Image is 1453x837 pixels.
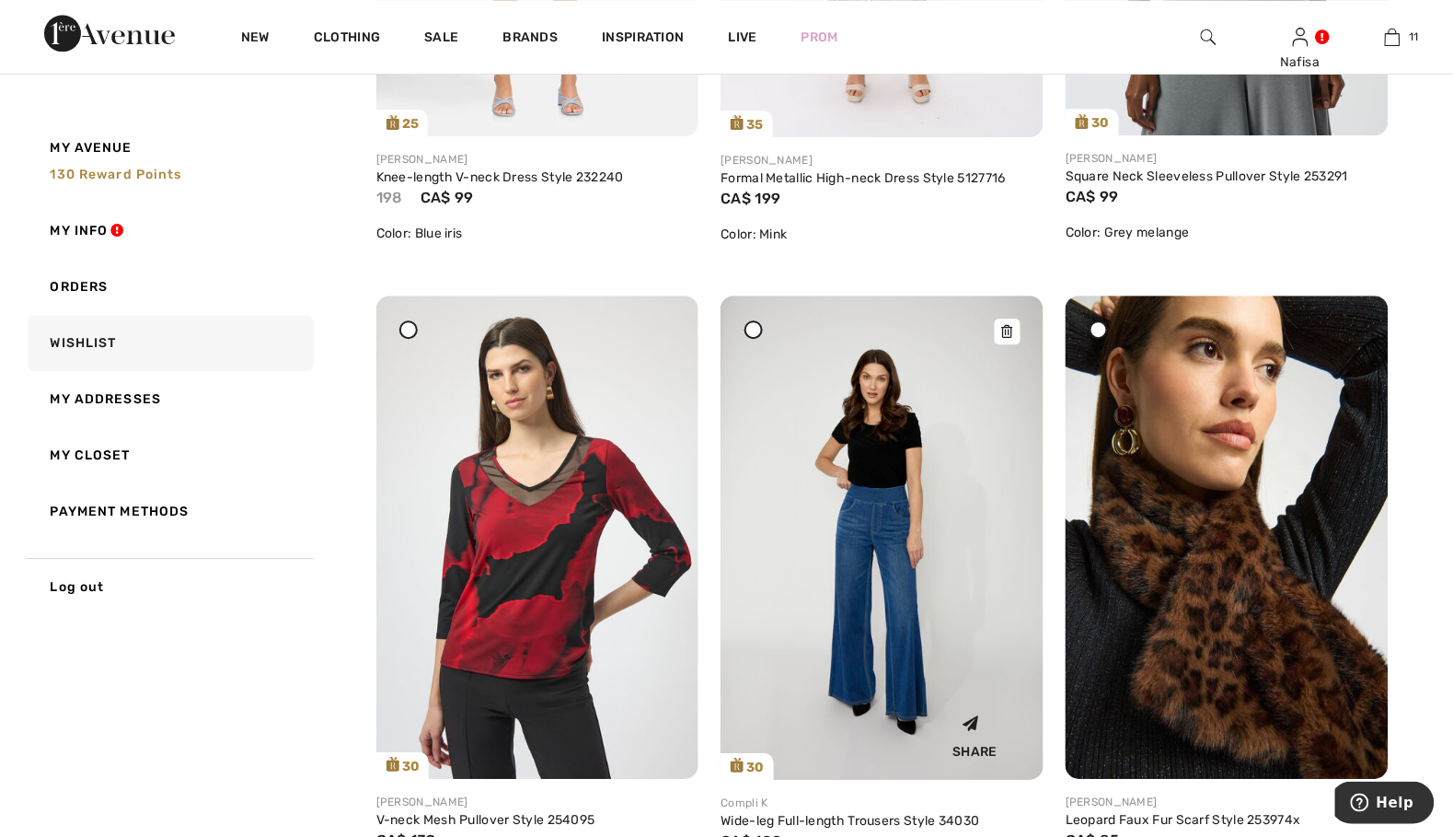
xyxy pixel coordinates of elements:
[1066,812,1301,828] a: Leopard Faux Fur Scarf Style 253974x
[1385,26,1401,48] img: My Bag
[376,812,595,828] a: V-neck Mesh Pullover Style 254095
[721,296,1044,780] a: 30
[1293,28,1309,45] a: Sign In
[51,167,182,182] span: 130 Reward points
[1066,223,1389,242] div: Color: Grey melange
[721,296,1044,780] img: compli-k-pants-as-sample_34030_2_d348_search.jpg
[421,189,474,206] span: CA$ 99
[376,794,699,810] div: [PERSON_NAME]
[24,203,314,259] a: My Info
[721,795,1044,811] div: Compli K
[1201,26,1217,48] img: search the website
[602,29,684,49] span: Inspiration
[24,315,314,371] a: Wishlist
[44,15,175,52] img: 1ère Avenue
[721,170,1006,186] a: Formal Metallic High-neck Dress Style 5127716
[376,296,699,779] a: 30
[729,28,757,47] a: Live
[424,29,458,49] a: Sale
[1410,29,1420,45] span: 11
[24,558,314,615] a: Log out
[1335,782,1435,828] iframe: Opens a widget where you can find more information
[1255,52,1345,72] div: Nafisa
[1066,794,1389,810] div: [PERSON_NAME]
[24,371,314,427] a: My Addresses
[24,483,314,540] a: Payment Methods
[376,296,699,779] img: joseph-ribkoff-tops-black-red_254095_3_d864_search.jpg
[721,190,780,207] span: CA$ 199
[921,701,1031,766] div: Share
[721,813,979,829] a: Wide-leg Full-length Trousers Style 34030
[376,189,403,206] span: 198
[376,169,624,185] a: Knee-length V-neck Dress Style 232240
[314,29,380,49] a: Clothing
[1066,169,1348,184] a: Square Neck Sleeveless Pullover Style 253291
[1293,26,1309,48] img: My Info
[24,259,314,315] a: Orders
[1066,188,1119,205] span: CA$ 99
[24,427,314,483] a: My Closet
[241,29,270,49] a: New
[721,152,1044,169] div: [PERSON_NAME]
[801,28,838,47] a: Prom
[1066,150,1389,167] div: [PERSON_NAME]
[376,151,699,168] div: [PERSON_NAME]
[376,224,699,243] div: Color: Blue iris
[503,29,559,49] a: Brands
[1066,296,1389,779] img: joseph-ribkoff-accessories-beige-black_253974X_3_8821_search.jpg
[721,225,1044,244] div: Color: Mink
[1347,26,1437,48] a: 11
[51,138,133,157] span: My Avenue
